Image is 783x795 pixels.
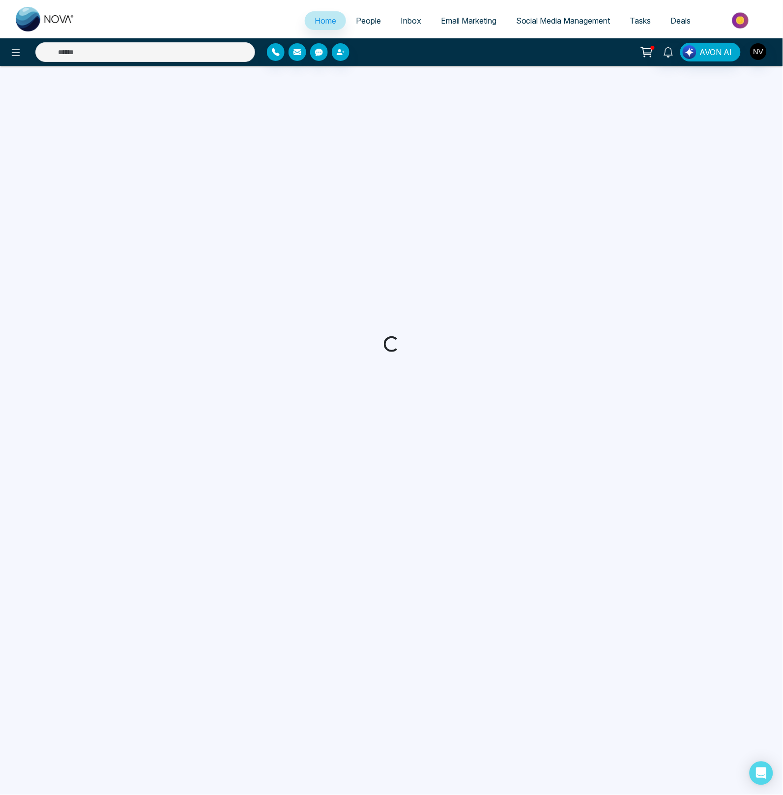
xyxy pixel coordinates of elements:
[431,11,506,30] a: Email Marketing
[750,43,767,60] img: User Avatar
[346,11,391,30] a: People
[516,16,610,26] span: Social Media Management
[671,16,691,26] span: Deals
[630,16,651,26] span: Tasks
[16,7,75,31] img: Nova CRM Logo
[506,11,620,30] a: Social Media Management
[680,43,741,61] button: AVON AI
[305,11,346,30] a: Home
[683,45,696,59] img: Lead Flow
[661,11,701,30] a: Deals
[401,16,421,26] span: Inbox
[750,762,773,785] div: Open Intercom Messenger
[356,16,381,26] span: People
[441,16,496,26] span: Email Marketing
[620,11,661,30] a: Tasks
[391,11,431,30] a: Inbox
[706,9,777,31] img: Market-place.gif
[315,16,336,26] span: Home
[700,46,732,58] span: AVON AI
